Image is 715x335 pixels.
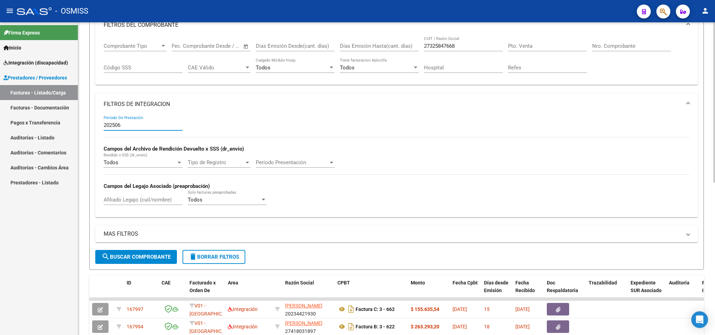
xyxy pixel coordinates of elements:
span: 167994 [127,324,143,329]
span: Prestadores / Proveedores [3,74,67,82]
datatable-header-cell: Días desde Emisión [481,275,513,306]
mat-expansion-panel-header: MAS FILTROS [95,226,698,242]
strong: $ 155.635,54 [411,306,439,312]
input: Fecha inicio [172,43,200,49]
datatable-header-cell: Facturado x Orden De [187,275,225,306]
span: [DATE] [453,324,467,329]
span: Facturado x Orden De [189,280,216,294]
datatable-header-cell: Auditoria [666,275,699,306]
div: Open Intercom Messenger [691,311,708,328]
datatable-header-cell: Fecha Cpbt [450,275,481,306]
mat-icon: menu [6,7,14,15]
span: Fecha Recibido [515,280,535,294]
span: Integración [228,306,258,312]
mat-expansion-panel-header: FILTROS DEL COMPROBANTE [95,14,698,36]
mat-icon: search [102,252,110,261]
mat-icon: delete [189,252,197,261]
datatable-header-cell: Razón Social [282,275,335,306]
span: [DATE] [515,324,530,329]
div: FILTROS DEL COMPROBANTE [95,36,698,85]
strong: Campos del Legajo Asociado (preaprobación) [104,183,210,189]
span: Firma Express [3,29,40,37]
span: Período Presentación [256,159,328,166]
span: CAE [162,280,171,285]
span: ID [127,280,131,285]
strong: Factura B: 3 - 622 [356,324,395,329]
span: [DATE] [453,306,467,312]
strong: Factura C: 3 - 662 [356,306,395,312]
datatable-header-cell: Fecha Recibido [513,275,544,306]
datatable-header-cell: Area [225,275,272,306]
span: Todos [188,197,202,203]
span: CPBT [337,280,350,285]
mat-panel-title: FILTROS DE INTEGRACION [104,100,681,108]
span: Fecha Cpbt [453,280,478,285]
datatable-header-cell: Monto [408,275,450,306]
span: Integración [228,324,258,329]
span: Monto [411,280,425,285]
span: Tipo de Registro [188,159,244,166]
span: Borrar Filtros [189,254,239,260]
span: Auditoria [669,280,690,285]
span: Días desde Emisión [484,280,508,294]
button: Buscar Comprobante [95,250,177,264]
button: Borrar Filtros [183,250,245,264]
button: Open calendar [242,43,250,51]
datatable-header-cell: ID [124,275,159,306]
input: Fecha fin [206,43,240,49]
datatable-header-cell: CAE [159,275,187,306]
span: Todos [340,64,355,71]
strong: $ 263.293,20 [411,324,439,329]
span: Integración (discapacidad) [3,59,68,67]
i: Descargar documento [347,304,356,315]
mat-expansion-panel-header: FILTROS DE INTEGRACION [95,93,698,115]
span: Comprobante Tipo [104,43,160,49]
datatable-header-cell: CPBT [335,275,408,306]
span: Expediente SUR Asociado [631,280,662,294]
span: 15 [484,306,490,312]
span: [PERSON_NAME] [285,303,322,309]
datatable-header-cell: Doc Respaldatoria [544,275,586,306]
datatable-header-cell: Expediente SUR Asociado [628,275,666,306]
mat-panel-title: MAS FILTROS [104,230,681,238]
span: Todos [256,64,270,71]
div: 27418031897 [285,319,332,334]
span: Buscar Comprobante [102,254,171,260]
span: - OSMISS [55,3,88,19]
span: Doc Respaldatoria [547,280,578,294]
datatable-header-cell: Trazabilidad [586,275,628,306]
span: [PERSON_NAME] [285,320,322,326]
mat-icon: person [701,7,709,15]
span: CAE Válido [188,64,244,71]
span: 18 [484,324,490,329]
span: Trazabilidad [589,280,617,285]
mat-panel-title: FILTROS DEL COMPROBANTE [104,21,681,29]
span: Todos [104,159,118,166]
i: Descargar documento [347,321,356,332]
span: Area [228,280,238,285]
span: [DATE] [515,306,530,312]
div: FILTROS DE INTEGRACION [95,115,698,217]
span: 167997 [127,306,143,312]
span: Razón Social [285,280,314,285]
div: 20234421930 [285,302,332,317]
span: Inicio [3,44,21,52]
strong: Campos del Archivo de Rendición Devuelto x SSS (dr_envio) [104,146,244,152]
